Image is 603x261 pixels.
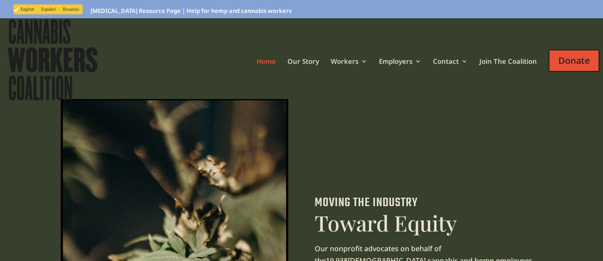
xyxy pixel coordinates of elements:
a: Workers [331,58,367,88]
h1: MOVING THE INDUSTRY [315,196,542,214]
a: Donate [549,41,599,95]
span: Español [42,7,56,12]
a: Español [38,6,59,13]
a: Bosanski [59,6,83,13]
span: English [21,7,34,12]
a: Our Story [287,58,319,88]
span: Toward Equity [315,208,457,237]
span: Bosanski [63,7,79,12]
span: Donate [549,50,599,72]
a: Employers [379,58,421,88]
a: Home [257,58,276,88]
a: Contact [433,58,468,88]
a: English [13,6,38,13]
a: [MEDICAL_DATA] Resource Page | Help for hemp and cannabis workers [91,8,291,18]
a: Join The Coalition [479,58,537,88]
img: Cannabis Workers Coalition [5,17,100,103]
